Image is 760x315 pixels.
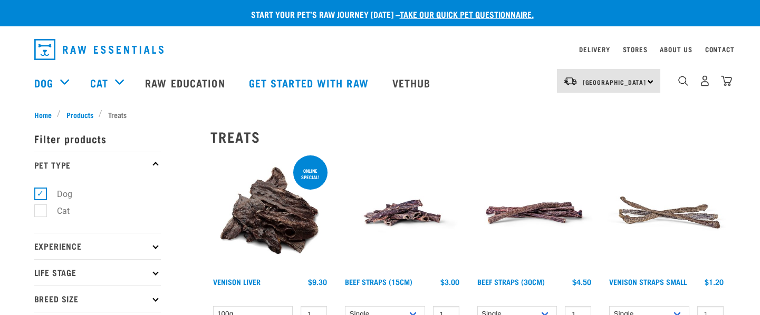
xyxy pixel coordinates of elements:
h2: Treats [210,129,726,145]
div: ONLINE SPECIAL! [293,163,328,185]
p: Breed Size [34,286,161,312]
a: Contact [705,47,735,51]
a: Beef Straps (15cm) [345,280,412,283]
span: [GEOGRAPHIC_DATA] [583,80,647,84]
img: home-icon@2x.png [721,75,732,86]
img: user.png [699,75,710,86]
nav: breadcrumbs [34,109,726,120]
img: Venison Straps [607,153,726,273]
span: Products [66,109,93,120]
a: Venison Liver [213,280,261,283]
p: Filter products [34,125,161,152]
a: take our quick pet questionnaire. [400,12,534,16]
a: Vethub [382,62,444,104]
a: Home [34,109,57,120]
a: Cat [90,75,108,91]
div: $1.20 [705,278,724,286]
nav: dropdown navigation [26,35,735,64]
a: Beef Straps (30cm) [477,280,545,283]
img: home-icon-1@2x.png [678,76,688,86]
img: Raw Essentials Beef Straps 6 Pack [475,153,594,273]
a: Stores [623,47,648,51]
label: Cat [40,204,74,218]
a: Get started with Raw [238,62,382,104]
p: Life Stage [34,259,161,286]
a: About Us [660,47,692,51]
div: $3.00 [440,278,459,286]
a: Raw Education [134,62,238,104]
img: Pile Of Venison Liver For Pets [210,153,330,273]
a: Venison Straps Small [609,280,687,283]
div: $9.30 [308,278,327,286]
span: Home [34,109,52,120]
label: Dog [40,188,76,201]
a: Dog [34,75,53,91]
a: Products [61,109,99,120]
img: Raw Essentials Beef Straps 15cm 6 Pack [342,153,462,273]
a: Delivery [579,47,610,51]
img: Raw Essentials Logo [34,39,163,60]
p: Experience [34,233,161,259]
img: van-moving.png [563,76,578,86]
div: $4.50 [572,278,591,286]
p: Pet Type [34,152,161,178]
